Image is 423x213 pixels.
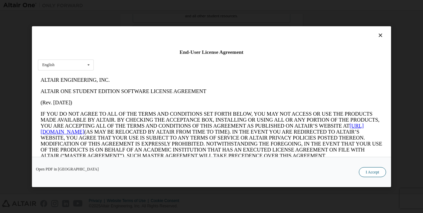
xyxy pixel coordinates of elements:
[3,90,345,114] p: This Altair One Student Edition Software License Agreement (“Agreement”) is between Altair Engine...
[359,167,386,177] button: I Accept
[3,25,345,31] p: (Rev. [DATE])
[42,63,55,67] div: English
[38,49,385,55] div: End-User License Agreement
[3,37,345,84] p: IF YOU DO NOT AGREE TO ALL OF THE TERMS AND CONDITIONS SET FORTH BELOW, YOU MAY NOT ACCESS OR USE...
[3,14,345,20] p: ALTAIR ONE STUDENT EDITION SOFTWARE LICENSE AGREEMENT
[36,167,99,171] a: Open PDF in [GEOGRAPHIC_DATA]
[3,3,345,9] p: ALTAIR ENGINEERING, INC.
[3,49,326,60] a: [URL][DOMAIN_NAME]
